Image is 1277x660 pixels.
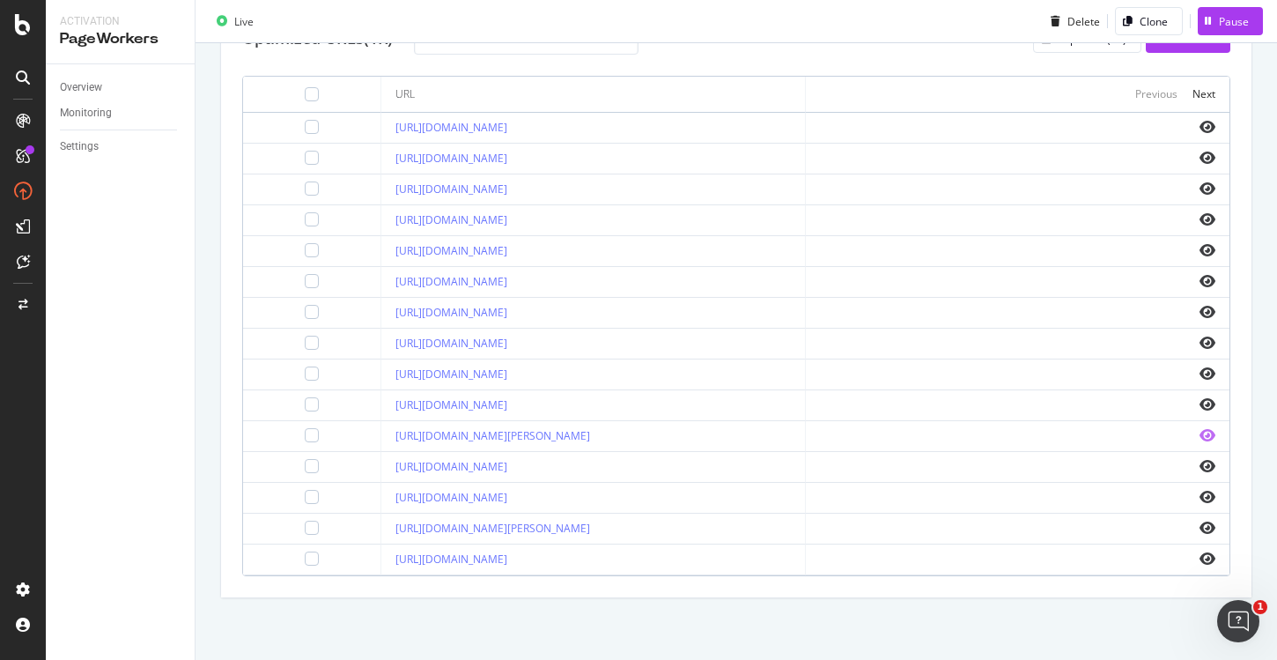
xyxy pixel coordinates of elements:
[395,243,507,258] a: [URL][DOMAIN_NAME]
[60,29,181,49] div: PageWorkers
[1135,84,1177,105] button: Previous
[60,14,181,29] div: Activation
[395,459,507,474] a: [URL][DOMAIN_NAME]
[395,336,507,351] a: [URL][DOMAIN_NAME]
[1067,13,1100,28] div: Delete
[1199,120,1215,134] i: eye
[395,367,507,382] a: [URL][DOMAIN_NAME]
[60,78,102,97] div: Overview
[395,521,590,536] a: [URL][DOMAIN_NAME][PERSON_NAME]
[60,104,112,122] div: Monitoring
[395,120,507,135] a: [URL][DOMAIN_NAME]
[1199,397,1215,412] i: eye
[60,137,99,156] div: Settings
[395,397,507,412] a: [URL][DOMAIN_NAME]
[60,104,182,122] a: Monitoring
[1140,13,1168,28] div: Clone
[1199,459,1215,473] i: eye
[1199,151,1215,165] i: eye
[395,552,507,567] a: [URL][DOMAIN_NAME]
[1199,490,1215,504] i: eye
[395,428,590,443] a: [URL][DOMAIN_NAME][PERSON_NAME]
[1135,86,1177,101] div: Previous
[1199,428,1215,442] i: eye
[395,490,507,505] a: [URL][DOMAIN_NAME]
[1199,305,1215,319] i: eye
[395,86,415,102] div: URL
[395,182,507,197] a: [URL][DOMAIN_NAME]
[1199,212,1215,226] i: eye
[395,151,507,166] a: [URL][DOMAIN_NAME]
[234,13,254,28] div: Live
[1217,600,1259,642] iframe: Intercom live chat
[1199,367,1215,381] i: eye
[1199,521,1215,535] i: eye
[1192,86,1215,101] div: Next
[395,305,507,320] a: [URL][DOMAIN_NAME]
[1199,336,1215,350] i: eye
[1044,7,1100,35] button: Delete
[60,78,182,97] a: Overview
[1199,182,1215,196] i: eye
[1199,274,1215,288] i: eye
[1253,600,1267,614] span: 1
[395,274,507,289] a: [URL][DOMAIN_NAME]
[395,212,507,227] a: [URL][DOMAIN_NAME]
[1219,13,1249,28] div: Pause
[1199,243,1215,257] i: eye
[60,137,182,156] a: Settings
[1192,84,1215,105] button: Next
[1198,7,1263,35] button: Pause
[1199,552,1215,566] i: eye
[1115,7,1183,35] button: Clone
